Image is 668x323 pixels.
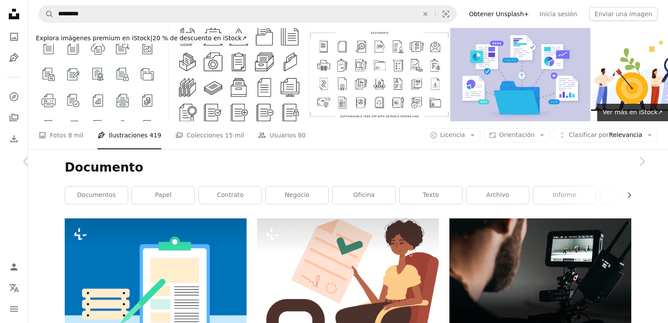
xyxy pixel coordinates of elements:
a: Usuarios 80 [258,121,306,149]
span: 15 mil [225,130,244,140]
span: Licencia [440,131,465,138]
button: Borrar [416,6,435,22]
a: documentos [65,186,128,204]
a: Ver más en iStock↗ [597,104,668,121]
button: Licencia [425,128,480,142]
span: Orientación [499,131,535,138]
a: archivo [466,186,529,204]
span: Ver más en iStock ↗ [602,109,663,116]
a: archivos [600,186,663,204]
form: Encuentra imágenes en todo el sitio [38,5,457,23]
button: Orientación [484,128,550,142]
div: 20 % de descuento en iStock ↗ [33,33,249,44]
a: Iniciar sesión / Registrarse [5,258,23,276]
a: Colecciones [5,109,23,126]
span: Explora imágenes premium en iStock | [36,35,153,42]
h1: Documento [65,160,631,176]
a: contrato [199,186,261,204]
a: informe [533,186,596,204]
img: Documents Line Icon Set with Editable Stroke [310,28,449,121]
span: 8 mil [68,130,83,140]
a: Ilustraciones [5,49,23,67]
button: Búsqueda visual [435,6,456,22]
a: Explorar [5,88,23,105]
a: negocio [266,186,328,204]
a: papel [132,186,195,204]
img: Base de datos Documento Servidor de archivos Carpeta de archivos Administración Uso compartido de... [450,28,590,121]
a: oficina [333,186,395,204]
a: Siguiente [616,119,668,204]
a: Colecciones 15 mil [175,121,244,149]
span: 80 [298,130,306,140]
img: Documento: conjunto de iconos lineales vectoriales. Píxel perfecto. Trazo editable. El conjunto i... [28,28,168,121]
button: Enviar una imagen [589,7,658,21]
button: Clasificar porRelevancia [553,128,658,142]
a: texto [400,186,462,204]
img: Icono de documentos. Conjunto de iconos de línea de gestión de documentos. Trazo editable. [169,28,309,121]
a: Fotos 8 mil [38,121,83,149]
a: Explora imágenes premium en iStock|20 % de descuento en iStock↗ [28,28,254,49]
button: Menú [5,300,23,318]
a: La niña se sienta en una silla y sostiene un documento en sus manos. Contrato inteligente. Protec... [257,303,439,311]
a: Obtener Unsplash+ [464,7,534,21]
button: Buscar en Unsplash [39,6,54,22]
span: Relevancia [569,131,642,140]
button: Idioma [5,279,23,297]
a: Inicia sesión [534,7,582,21]
span: Clasificar por [569,131,609,138]
a: Fotos [5,28,23,46]
a: un portapapeles con un bolígrafo y un papel [65,290,247,298]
